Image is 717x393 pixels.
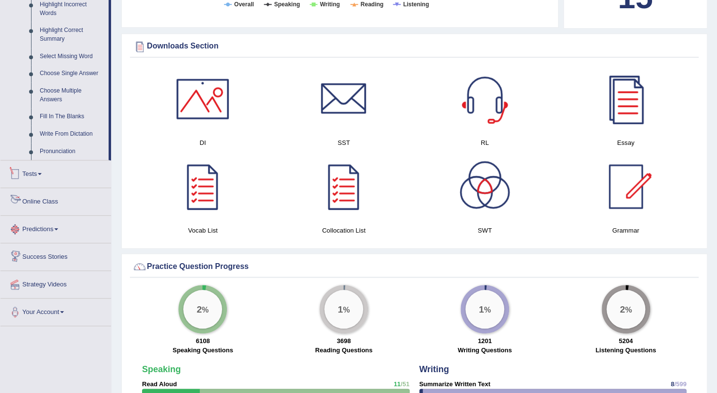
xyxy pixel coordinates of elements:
[183,290,222,329] div: %
[0,216,111,240] a: Predictions
[35,65,109,82] a: Choose Single Answer
[419,380,491,388] strong: Summarize Written Text
[35,108,109,126] a: Fill In The Blanks
[403,1,429,8] tspan: Listening
[620,304,625,314] big: 2
[670,380,674,388] span: 8
[419,138,551,148] h4: RL
[394,380,400,388] span: 11
[234,1,254,8] tspan: Overall
[35,48,109,65] a: Select Missing Word
[132,259,696,274] div: Practice Question Progress
[595,346,656,355] label: Listening Questions
[137,225,269,236] h4: Vocab List
[606,290,645,329] div: %
[197,304,202,314] big: 2
[35,82,109,108] a: Choose Multiple Answers
[465,290,504,329] div: %
[560,225,691,236] h4: Grammar
[274,1,300,8] tspan: Speaking
[0,243,111,267] a: Success Stories
[674,380,686,388] span: /599
[132,39,696,54] div: Downloads Section
[478,337,492,345] strong: 1201
[400,380,409,388] span: /51
[0,188,111,212] a: Online Class
[478,304,484,314] big: 1
[196,337,210,345] strong: 6108
[0,299,111,323] a: Your Account
[361,1,383,8] tspan: Reading
[278,138,410,148] h4: SST
[560,138,691,148] h4: Essay
[35,22,109,47] a: Highlight Correct Summary
[337,337,351,345] strong: 3698
[320,1,340,8] tspan: Writing
[0,271,111,295] a: Strategy Videos
[173,346,233,355] label: Speaking Questions
[137,138,269,148] h4: DI
[458,346,512,355] label: Writing Questions
[419,225,551,236] h4: SWT
[315,346,372,355] label: Reading Questions
[142,380,177,388] strong: Read Aloud
[0,160,111,185] a: Tests
[35,126,109,143] a: Write From Dictation
[419,364,449,374] strong: Writing
[142,364,181,374] strong: Speaking
[338,304,343,314] big: 1
[324,290,363,329] div: %
[35,143,109,160] a: Pronunciation
[619,337,633,345] strong: 5204
[278,225,410,236] h4: Collocation List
